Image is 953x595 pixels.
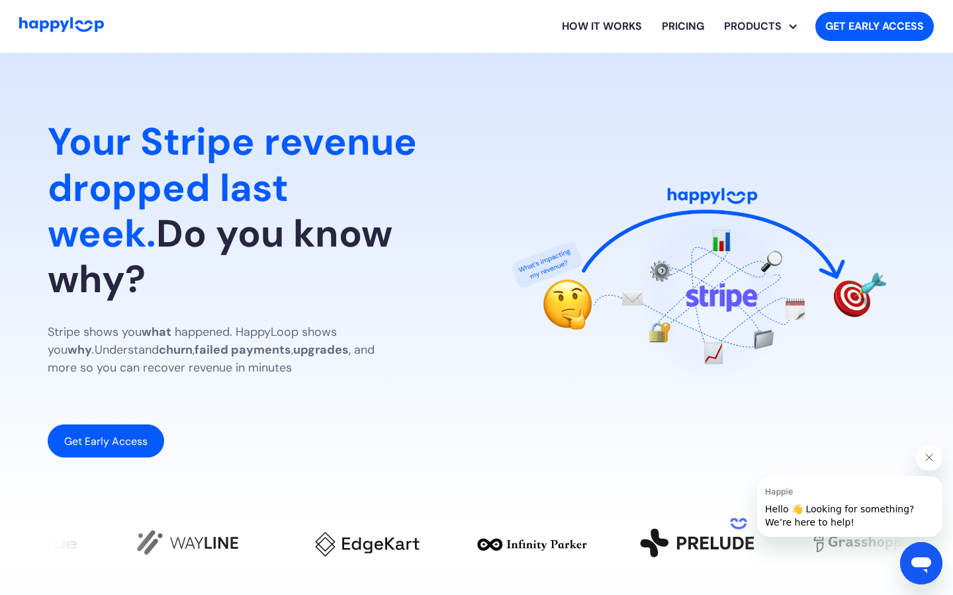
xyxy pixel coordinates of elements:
[68,342,92,358] strong: why
[19,17,104,32] img: HappyLoop Logo
[48,424,164,457] a: Get Early Access
[757,476,942,537] iframe: Üzenet küldője: Happie
[142,324,171,340] strong: what
[714,19,792,34] div: PRODUCTS
[159,342,193,358] strong: churn
[92,342,95,358] em: .
[552,5,652,48] a: Learn how HappyLoop works
[19,17,104,36] a: Go to Home Page
[48,119,455,301] h1: Do you know why?
[293,342,349,358] strong: upgrades
[900,542,942,584] iframe: Az üzenetküldési ablak megnyitására szolgáló gomb
[725,510,752,537] iframe: nincs tartalom
[714,5,805,48] div: Explore HappyLoop use cases
[724,5,805,48] div: PRODUCTS
[652,5,714,48] a: View HappyLoop pricing plans
[195,342,291,358] strong: failed payments
[916,444,942,471] iframe: Happie üzenetének bezárása
[48,117,417,258] span: Your Stripe revenue dropped last week.
[815,12,934,41] a: Get started with HappyLoop
[725,444,942,537] div: Happie üzenete: "Hello 👋 Looking for something? We’re here to help!". Nyissa meg az üzenetküldő a...
[48,323,405,377] p: Stripe shows you happened. HappyLoop shows you Understand , , , and more so you can recover reven...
